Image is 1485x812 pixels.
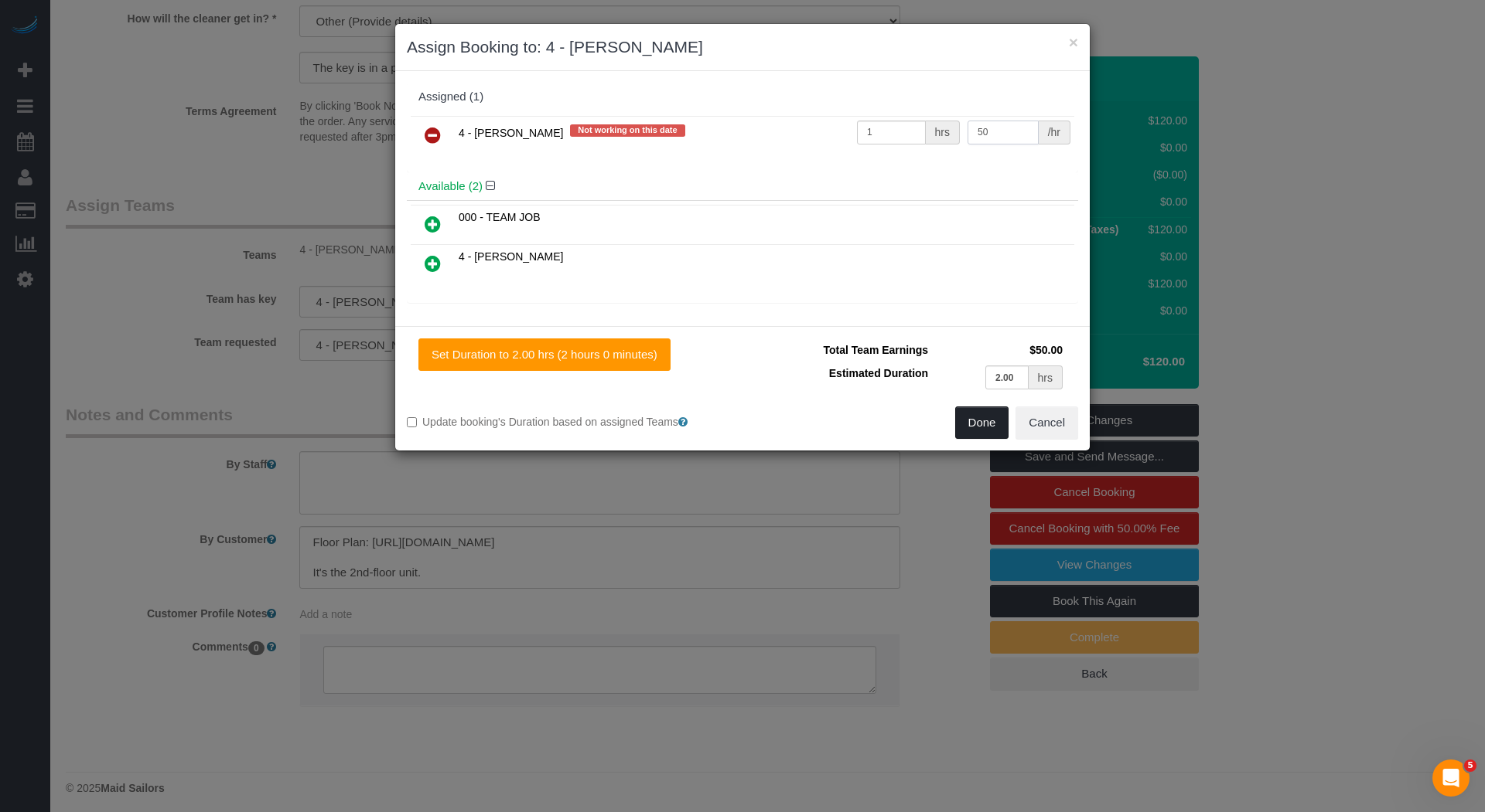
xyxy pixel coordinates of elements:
[1464,759,1476,772] span: 5
[407,36,1078,59] h3: Assign Booking to: 4 - [PERSON_NAME]
[1069,34,1078,50] button: ×
[459,127,563,139] span: 4 - [PERSON_NAME]
[1039,121,1070,144] div: /hr
[459,250,563,263] span: 4 - [PERSON_NAME]
[955,406,1009,439] button: Done
[932,338,1067,362] td: $50.00
[459,211,541,223] span: 000 - TEAM JOB
[1029,365,1063,389] div: hrs
[418,338,671,371] button: Set Duration to 2.00 hrs (2 hours 0 minutes)
[1432,759,1470,797] iframe: Intercom live chat
[418,90,1067,104] div: Assigned (1)
[754,338,932,362] td: Total Team Earnings
[407,414,731,430] label: Update booking's Duration based on assigned Teams
[1016,406,1078,439] button: Cancel
[926,121,960,144] div: hrs
[829,367,928,379] span: Estimated Duration
[407,417,417,427] input: Update booking's Duration based on assigned Teams
[418,180,1067,193] h4: Available (2)
[570,124,684,137] span: Not working on this date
